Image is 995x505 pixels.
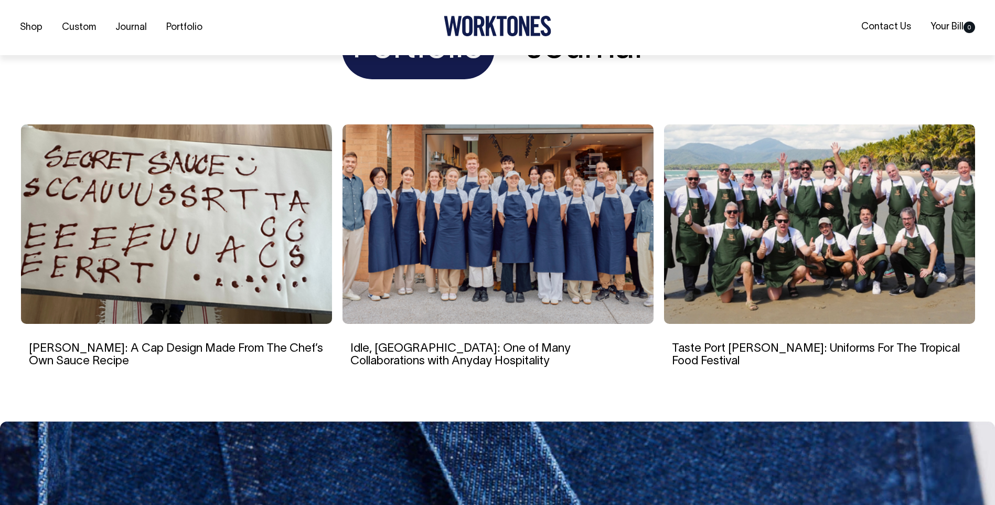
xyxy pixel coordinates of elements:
a: Idle, [GEOGRAPHIC_DATA]: One of Many Collaborations with Anyday Hospitality [350,343,571,366]
a: Taste Port [PERSON_NAME]: Uniforms For The Tropical Food Festival [672,343,960,366]
a: Portfolio [162,19,207,36]
a: [PERSON_NAME]: A Cap Design Made From The Chef’s Own Sauce Recipe [29,343,323,366]
a: Custom [58,19,100,36]
a: Journal [111,19,151,36]
a: Your Bill0 [926,18,979,36]
a: Contact Us [857,18,915,36]
img: Rosheen Kaul: A Cap Design Made From The Chef’s Own Sauce Recipe [21,124,332,324]
img: Taste Port Douglas: Uniforms For The Tropical Food Festival [664,124,975,324]
span: 0 [964,22,975,33]
a: Shop [16,19,47,36]
img: Idle, Brisbane: One of Many Collaborations with Anyday Hospitality [343,124,654,324]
